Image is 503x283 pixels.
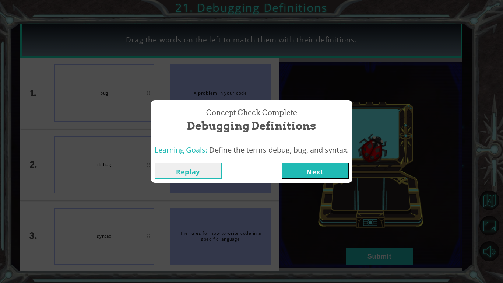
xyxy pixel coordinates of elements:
span: Learning Goals: [155,145,207,155]
span: Concept Check Complete [206,108,297,118]
button: Replay [155,163,222,179]
span: Define the terms debug, bug, and syntax. [209,145,349,155]
button: Next [282,163,349,179]
span: Debugging Definitions [187,118,316,134]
